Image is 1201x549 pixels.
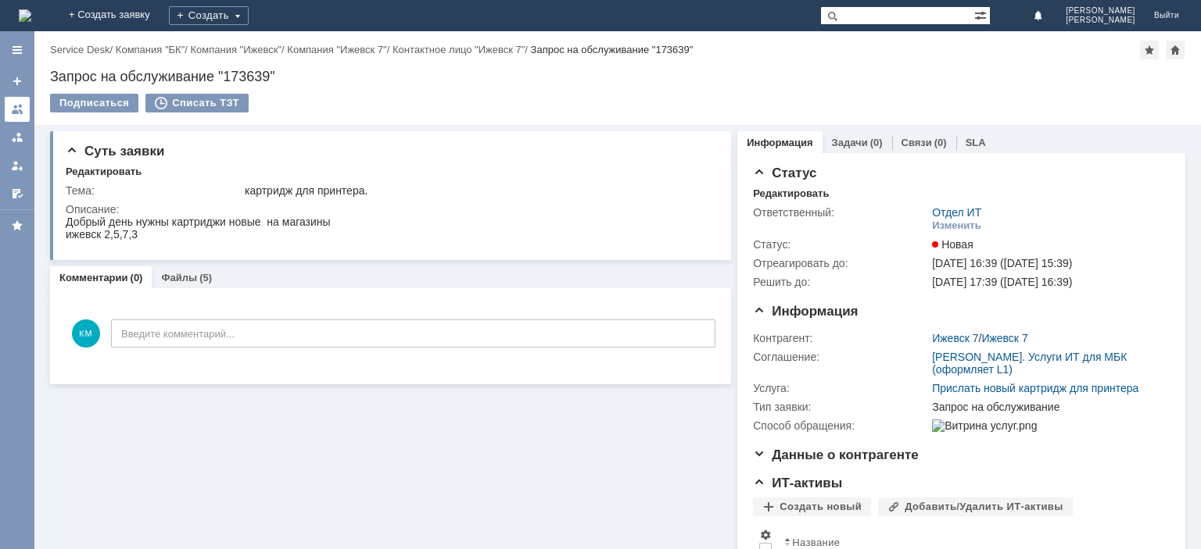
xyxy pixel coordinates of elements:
a: Заявки на командах [5,97,30,122]
div: / [932,332,1027,344]
div: (5) [199,272,212,283]
div: Ответственный: [753,206,929,219]
a: Service Desk [50,44,110,55]
div: / [393,44,531,55]
div: Запрос на обслуживание "173639" [531,44,694,55]
a: Комментарии [59,272,128,283]
a: Связи [902,137,932,148]
div: Контрагент: [753,332,929,344]
div: картридж для принтера. [245,184,709,197]
img: logo [19,9,31,22]
a: Ижевск 7 [981,332,1027,344]
div: Тип заявки: [753,401,929,413]
div: / [50,44,116,55]
span: Суть заявки [66,144,164,159]
span: [DATE] 16:39 ([DATE] 15:39) [932,257,1072,269]
div: Описание: [66,203,712,216]
div: / [191,44,288,55]
a: Задачи [832,137,868,148]
a: Контактное лицо "Ижевск 7" [393,44,525,55]
a: Информация [747,137,812,148]
a: Файлы [161,272,197,283]
div: Тема: [66,184,242,197]
div: Услуга: [753,382,929,394]
div: Сделать домашней страницей [1166,41,1185,59]
div: (0) [131,272,143,283]
span: КМ [72,319,100,348]
span: [PERSON_NAME] [1066,16,1135,25]
a: Мои согласования [5,181,30,206]
div: / [116,44,191,55]
span: Новая [932,238,973,251]
span: Статус [753,166,816,180]
span: [PERSON_NAME] [1066,6,1135,16]
div: Запрос на обслуживание [932,401,1162,413]
div: Соглашение: [753,351,929,363]
div: Добавить в избранное [1140,41,1159,59]
a: Компания "Ижевск 7" [287,44,386,55]
div: Отреагировать до: [753,257,929,269]
div: (0) [870,137,883,148]
span: Настройки [759,529,772,541]
img: Витрина услуг.png [932,419,1037,432]
a: Ижевск 7 [932,332,978,344]
span: Расширенный поиск [974,7,990,22]
span: Данные о контрагенте [753,447,919,462]
div: Создать [169,6,249,25]
a: Отдел ИТ [932,206,981,219]
a: Заявки в моей ответственности [5,125,30,150]
div: Редактировать [66,166,142,178]
a: Создать заявку [5,69,30,94]
div: (0) [934,137,947,148]
a: Прислать новый картридж для принтера [932,382,1138,394]
div: Статус: [753,238,929,251]
a: Компания "БК" [116,44,185,55]
div: Запрос на обслуживание "173639" [50,69,1185,84]
a: [PERSON_NAME]. Услуги ИТ для МБК (оформляет L1) [932,351,1127,376]
div: Способ обращения: [753,419,929,432]
a: SLA [966,137,986,148]
span: Информация [753,304,858,319]
div: Изменить [932,219,981,232]
a: Мои заявки [5,153,30,178]
a: Перейти на домашнюю страницу [19,9,31,22]
div: Решить до: [753,276,929,288]
div: / [287,44,393,55]
span: [DATE] 17:39 ([DATE] 16:39) [932,276,1072,288]
span: ИТ-активы [753,476,842,490]
div: Редактировать [753,187,829,200]
div: Название [792,537,840,548]
a: Компания "Ижевск" [191,44,282,55]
